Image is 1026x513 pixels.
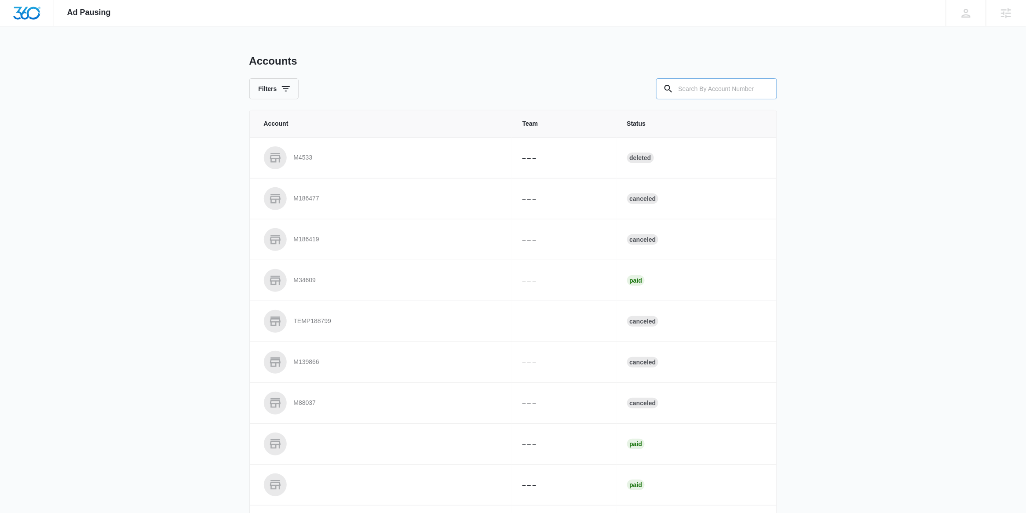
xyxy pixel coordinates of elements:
a: M4533 [264,146,501,169]
p: – – – [522,153,606,163]
h1: Accounts [249,55,297,68]
div: Paid [627,439,645,449]
a: M186419 [264,228,501,251]
span: Status [627,119,763,128]
p: – – – [522,194,606,204]
a: M88037 [264,392,501,415]
button: Filters [249,78,299,99]
p: M186477 [294,194,319,203]
p: – – – [522,399,606,408]
div: Paid [627,275,645,286]
div: Paid [627,480,645,490]
p: M34609 [294,276,316,285]
div: Canceled [627,316,659,327]
p: M186419 [294,235,319,244]
p: – – – [522,358,606,367]
p: M4533 [294,153,313,162]
span: Team [522,119,606,128]
p: M139866 [294,358,319,367]
p: – – – [522,440,606,449]
div: Canceled [627,193,659,204]
span: Ad Pausing [67,8,111,17]
div: Canceled [627,234,659,245]
p: – – – [522,480,606,490]
a: M186477 [264,187,501,210]
div: Canceled [627,357,659,367]
a: M34609 [264,269,501,292]
input: Search By Account Number [656,78,777,99]
p: – – – [522,235,606,244]
p: M88037 [294,399,316,407]
p: – – – [522,276,606,285]
a: TEMP188799 [264,310,501,333]
p: – – – [522,317,606,326]
div: Deleted [627,153,654,163]
a: M139866 [264,351,501,374]
p: TEMP188799 [294,317,332,326]
div: Canceled [627,398,659,408]
span: Account [264,119,501,128]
